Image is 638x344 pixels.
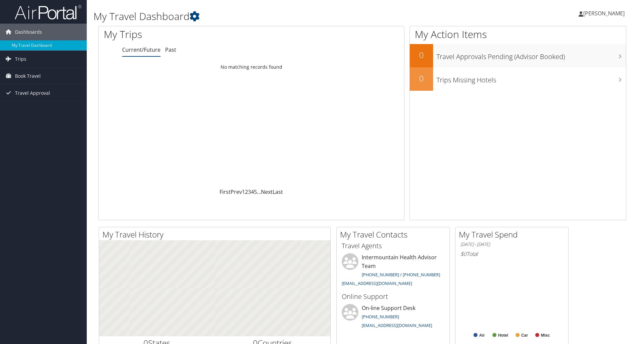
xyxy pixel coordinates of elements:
[583,10,625,17] span: [PERSON_NAME]
[460,250,563,258] h6: Total
[342,292,444,301] h3: Online Support
[342,241,444,251] h3: Travel Agents
[410,27,626,41] h1: My Action Items
[165,46,176,53] a: Past
[99,61,404,73] td: No matching records found
[459,229,568,240] h2: My Travel Spend
[220,188,231,196] a: First
[261,188,273,196] a: Next
[257,188,261,196] span: …
[242,188,245,196] a: 1
[245,188,248,196] a: 2
[15,24,42,40] span: Dashboards
[15,68,41,84] span: Book Travel
[338,253,448,289] li: Intermountain Health Advisor Team
[436,72,626,85] h3: Trips Missing Hotels
[521,333,528,338] text: Car
[251,188,254,196] a: 4
[102,229,330,240] h2: My Travel History
[410,49,433,61] h2: 0
[340,229,449,240] h2: My Travel Contacts
[15,85,50,101] span: Travel Approval
[338,304,448,331] li: On-line Support Desk
[541,333,550,338] text: Misc
[579,3,631,23] a: [PERSON_NAME]
[436,49,626,61] h3: Travel Approvals Pending (Advisor Booked)
[460,250,466,258] span: $0
[93,9,452,23] h1: My Travel Dashboard
[273,188,283,196] a: Last
[362,322,432,328] a: [EMAIL_ADDRESS][DOMAIN_NAME]
[479,333,485,338] text: Air
[410,67,626,91] a: 0Trips Missing Hotels
[231,188,242,196] a: Prev
[362,314,399,320] a: [PHONE_NUMBER]
[498,333,508,338] text: Hotel
[342,280,412,286] a: [EMAIL_ADDRESS][DOMAIN_NAME]
[15,4,81,20] img: airportal-logo.png
[104,27,272,41] h1: My Trips
[248,188,251,196] a: 3
[15,51,26,67] span: Trips
[362,272,440,278] a: [PHONE_NUMBER] / [PHONE_NUMBER]
[410,44,626,67] a: 0Travel Approvals Pending (Advisor Booked)
[410,73,433,84] h2: 0
[460,241,563,248] h6: [DATE] - [DATE]
[122,46,161,53] a: Current/Future
[254,188,257,196] a: 5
